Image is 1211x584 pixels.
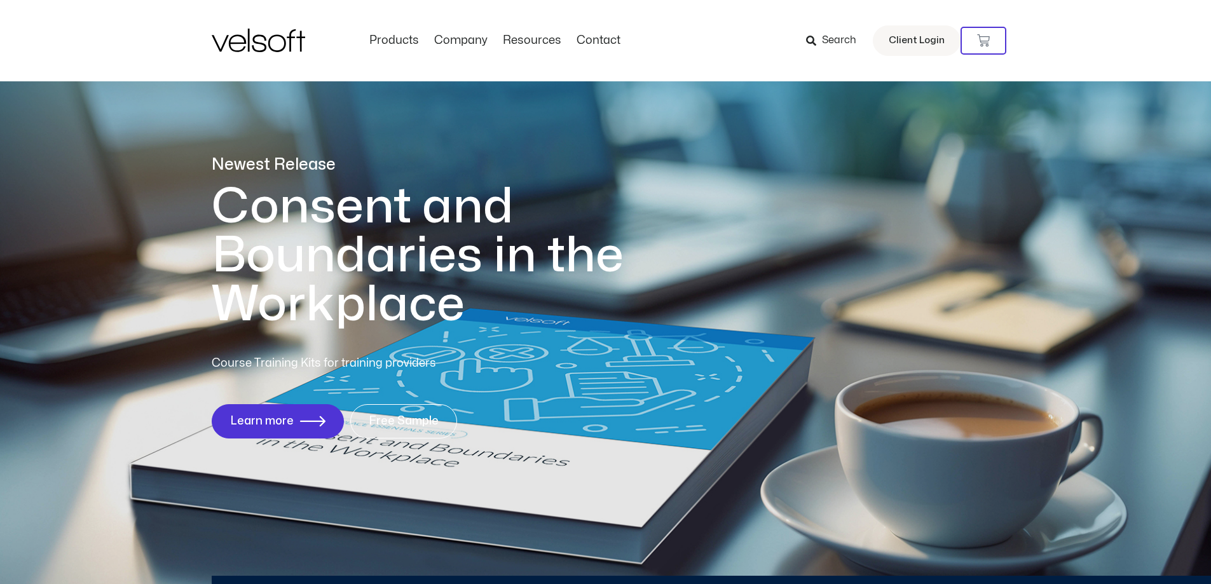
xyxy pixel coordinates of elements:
[873,25,961,56] a: Client Login
[212,355,528,372] p: Course Training Kits for training providers
[212,29,305,52] img: Velsoft Training Materials
[889,32,945,49] span: Client Login
[212,154,676,176] p: Newest Release
[569,34,628,48] a: ContactMenu Toggle
[369,415,439,428] span: Free Sample
[212,404,344,438] a: Learn more
[350,404,457,438] a: Free Sample
[212,182,676,329] h1: Consent and Boundaries in the Workplace
[230,415,294,428] span: Learn more
[427,34,495,48] a: CompanyMenu Toggle
[822,32,856,49] span: Search
[362,34,628,48] nav: Menu
[495,34,569,48] a: ResourcesMenu Toggle
[362,34,427,48] a: ProductsMenu Toggle
[806,30,865,51] a: Search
